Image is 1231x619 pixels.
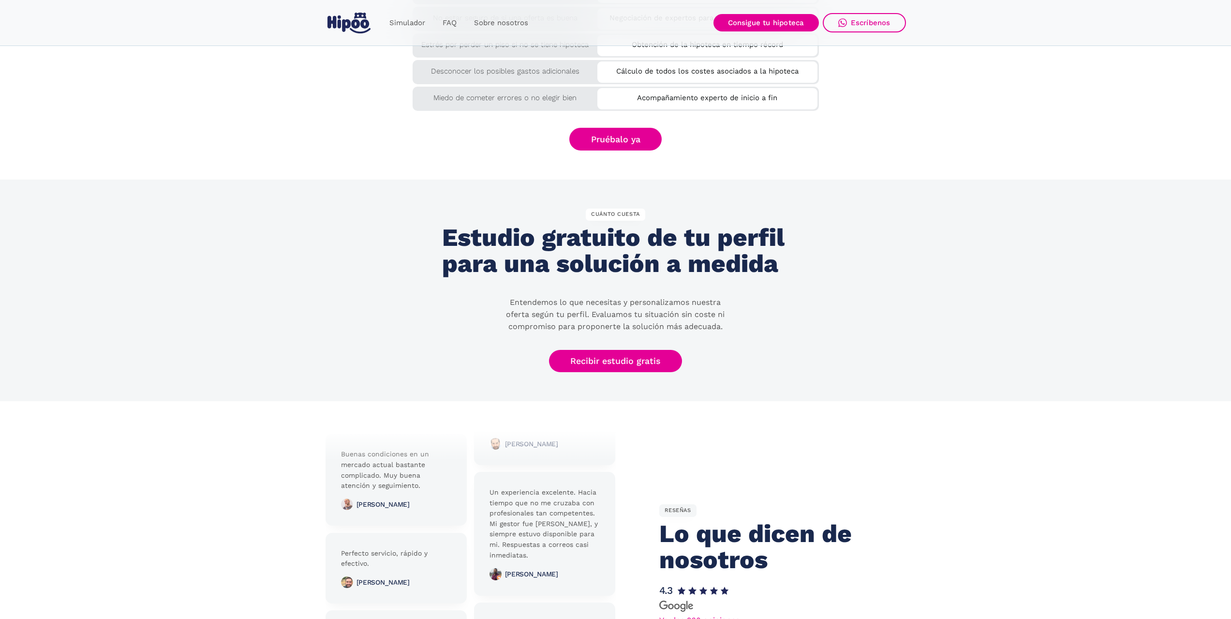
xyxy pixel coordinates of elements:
div: Desconocer los posibles gastos adicionales [413,60,598,77]
a: FAQ [434,14,465,32]
div: RESEÑAS [659,504,697,517]
a: Recibir estudio gratis [549,350,682,373]
h2: Lo que dicen de nosotros [659,521,882,573]
div: Acompañamiento experto de inicio a fin [597,88,817,104]
a: Consigue tu hipoteca [713,14,819,31]
div: CUÁNTO CUESTA [586,209,645,221]
div: Cálculo de todos los costes asociados a la hipoteca [597,61,817,77]
div: Miedo de cometer errores o no elegir bien [413,87,598,104]
a: Escríbenos [823,13,906,32]
h2: Estudio gratuito de tu perfil para una solución a medida [442,225,789,277]
h1: 4.3 [659,585,673,596]
div: Escríbenos [851,18,890,27]
a: Simulador [381,14,434,32]
a: Pruébalo ya [569,128,662,151]
a: home [326,9,373,37]
p: Entendemos lo que necesitas y personalizamos nuestra oferta según tu perfil. Evaluamos tu situaci... [499,297,731,332]
a: Sobre nosotros [465,14,537,32]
